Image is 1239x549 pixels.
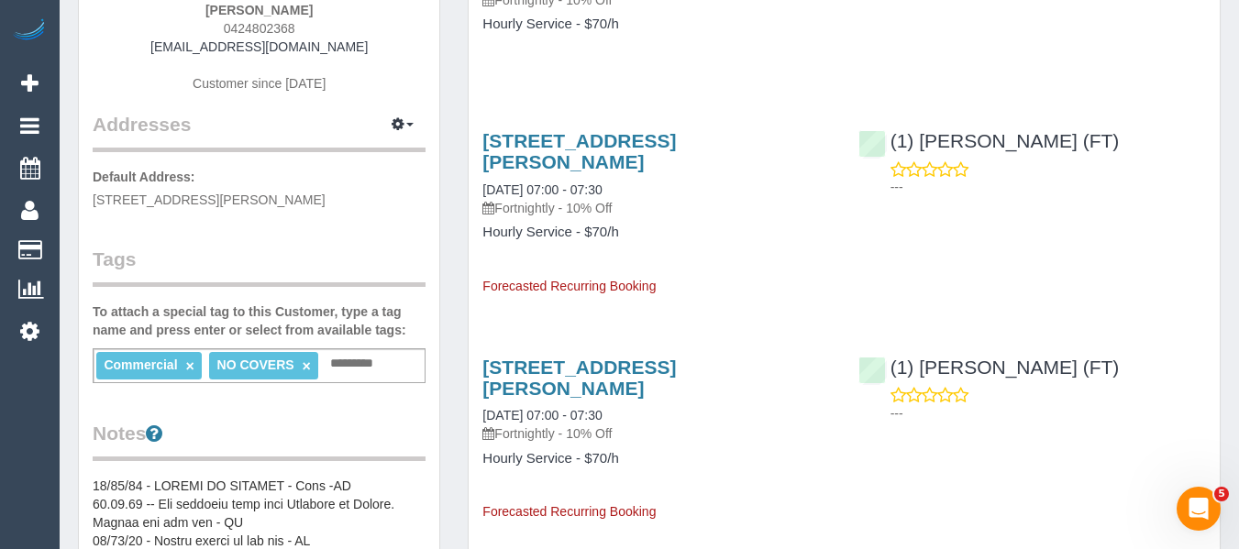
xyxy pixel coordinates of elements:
[11,18,48,44] img: Automaid Logo
[93,192,326,207] span: [STREET_ADDRESS][PERSON_NAME]
[482,199,830,217] p: Fortnightly - 10% Off
[93,302,426,339] label: To attach a special tag to this Customer, type a tag name and press enter or select from availabl...
[858,357,1120,378] a: (1) [PERSON_NAME] (FT)
[302,358,310,374] a: ×
[193,76,326,91] span: Customer since [DATE]
[891,178,1206,196] p: ---
[217,357,294,372] span: NO COVERS
[482,504,656,519] span: Forecasted Recurring Booking
[482,16,830,32] h4: Hourly Service - $70/h
[185,358,194,374] a: ×
[858,130,1120,151] a: (1) [PERSON_NAME] (FT)
[482,424,830,443] p: Fortnightly - 10% Off
[482,182,602,197] a: [DATE] 07:00 - 07:30
[1177,487,1221,531] iframe: Intercom live chat
[482,357,676,399] a: [STREET_ADDRESS][PERSON_NAME]
[93,168,195,186] label: Default Address:
[482,451,830,467] h4: Hourly Service - $70/h
[205,3,313,17] strong: [PERSON_NAME]
[93,246,426,287] legend: Tags
[93,420,426,461] legend: Notes
[482,225,830,240] h4: Hourly Service - $70/h
[482,279,656,293] span: Forecasted Recurring Booking
[482,130,676,172] a: [STREET_ADDRESS][PERSON_NAME]
[891,404,1206,423] p: ---
[224,21,295,36] span: 0424802368
[482,408,602,423] a: [DATE] 07:00 - 07:30
[1214,487,1229,501] span: 5
[150,39,368,54] a: [EMAIL_ADDRESS][DOMAIN_NAME]
[104,357,177,372] span: Commercial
